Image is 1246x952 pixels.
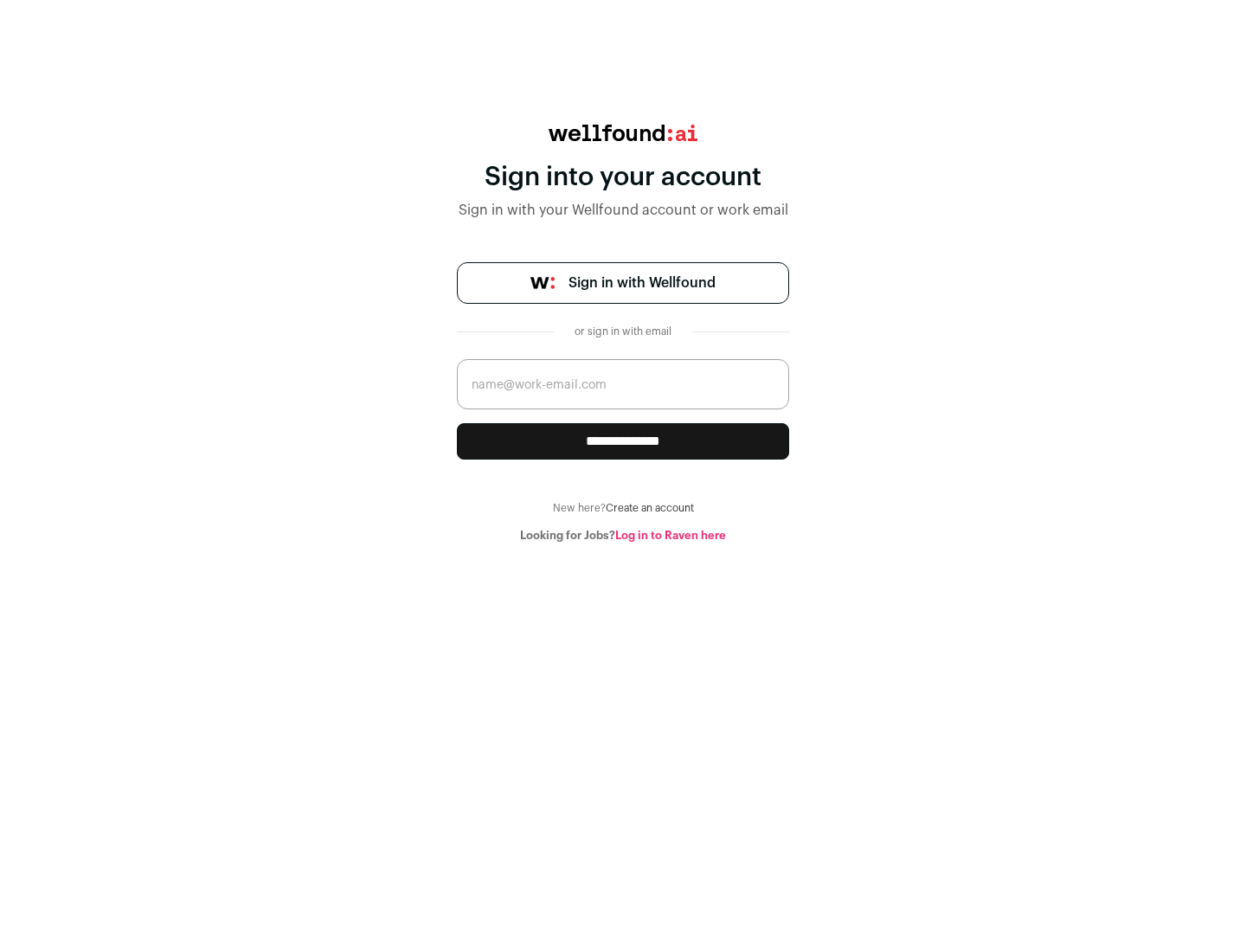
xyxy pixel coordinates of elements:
[457,501,789,515] div: New here?
[549,125,697,141] img: wellfound:ai
[606,503,694,513] a: Create an account
[457,262,789,304] a: Sign in with Wellfound
[457,529,789,543] div: Looking for Jobs?
[568,273,716,293] span: Sign in with Wellfound
[615,530,726,541] a: Log in to Raven here
[457,359,789,409] input: name@work-email.com
[530,277,555,289] img: wellfound-symbol-flush-black-fb3c872781a75f747ccb3a119075da62bfe97bd399995f84a933054e44a575c4.png
[568,325,678,338] div: or sign in with email
[457,200,789,221] div: Sign in with your Wellfound account or work email
[457,162,789,193] div: Sign into your account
